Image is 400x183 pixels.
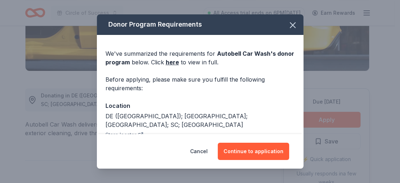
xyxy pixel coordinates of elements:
div: Location [105,101,295,110]
div: DE ([GEOGRAPHIC_DATA]); [GEOGRAPHIC_DATA]; [GEOGRAPHIC_DATA]; SC; [GEOGRAPHIC_DATA] [105,112,295,129]
div: We've summarized the requirements for below. Click to view in full. [105,49,295,67]
a: here [166,58,179,67]
button: Store locator [105,131,143,139]
div: Donor Program Requirements [97,14,303,35]
button: Cancel [190,143,208,160]
button: Continue to application [218,143,289,160]
div: Before applying, please make sure you fulfill the following requirements: [105,75,295,92]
